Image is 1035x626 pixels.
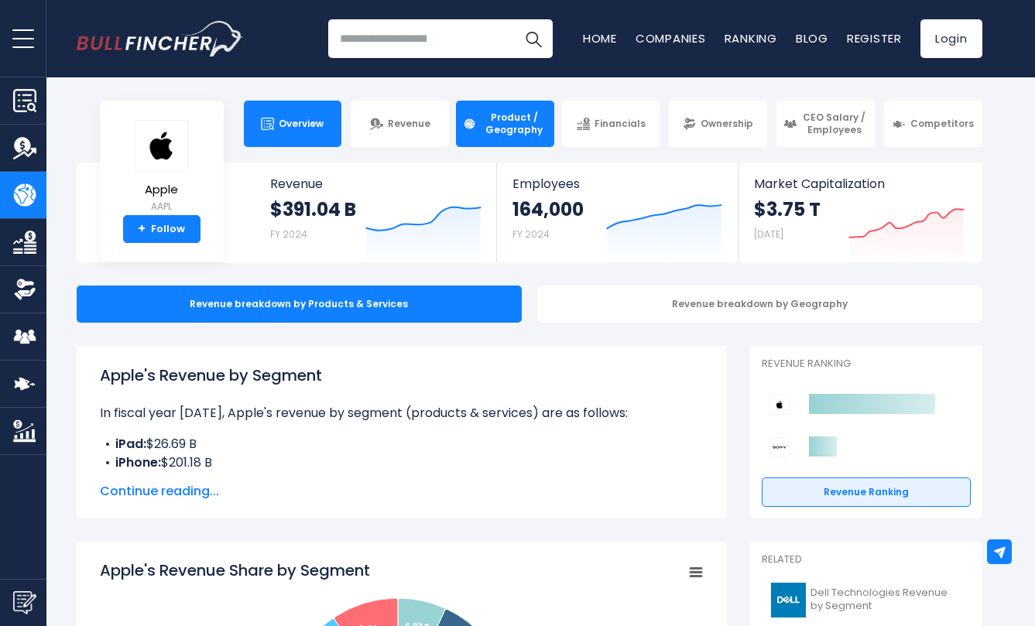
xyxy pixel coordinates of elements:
[769,395,790,415] img: Apple competitors logo
[100,404,704,422] p: In fiscal year [DATE], Apple's revenue by segment (products & services) are as follows:
[456,101,554,147] a: Product / Geography
[13,278,36,301] img: Ownership
[762,357,971,371] p: Revenue Ranking
[669,101,767,147] a: Ownership
[100,482,704,501] span: Continue reading...
[244,101,342,147] a: Overview
[537,286,982,323] div: Revenue breakdown by Geography
[562,101,660,147] a: Financials
[636,30,706,46] a: Companies
[270,227,307,241] small: FY 2024
[769,437,790,457] img: Sony Group Corporation competitors logo
[134,119,190,216] a: Apple AAPL
[776,101,875,147] a: CEO Salary / Employees
[100,435,704,453] li: $26.69 B
[497,162,738,262] a: Employees 164,000 FY 2024
[115,453,161,471] b: iPhone:
[115,435,146,453] b: iPad:
[796,30,828,46] a: Blog
[138,222,146,236] strong: +
[100,453,704,472] li: $201.18 B
[739,162,980,262] a: Market Capitalization $3.75 T [DATE]
[77,286,522,323] div: Revenue breakdown by Products & Services
[351,101,449,147] a: Revenue
[847,30,902,46] a: Register
[270,197,356,221] strong: $391.04 B
[754,197,821,221] strong: $3.75 T
[512,176,722,191] span: Employees
[762,579,971,621] a: Dell Technologies Revenue by Segment
[77,21,244,56] img: Bullfincher logo
[762,477,971,507] a: Revenue Ranking
[135,183,189,197] span: Apple
[754,227,783,241] small: [DATE]
[512,227,550,241] small: FY 2024
[910,118,974,130] span: Competitors
[481,111,547,135] span: Product / Geography
[123,215,200,243] a: +Follow
[771,583,806,617] img: DELL logo
[725,30,777,46] a: Ranking
[595,118,646,130] span: Financials
[270,176,482,191] span: Revenue
[388,118,430,130] span: Revenue
[100,559,370,581] tspan: Apple's Revenue Share by Segment
[512,197,584,221] strong: 164,000
[701,118,753,130] span: Ownership
[514,19,553,58] button: Search
[920,19,982,58] a: Login
[801,111,868,135] span: CEO Salary / Employees
[255,162,497,262] a: Revenue $391.04 B FY 2024
[762,553,971,566] p: Related
[135,200,189,214] small: AAPL
[583,30,617,46] a: Home
[811,587,961,613] span: Dell Technologies Revenue by Segment
[77,21,243,56] a: Go to homepage
[100,364,704,387] h1: Apple's Revenue by Segment
[884,101,982,147] a: Competitors
[279,118,324,130] span: Overview
[754,176,965,191] span: Market Capitalization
